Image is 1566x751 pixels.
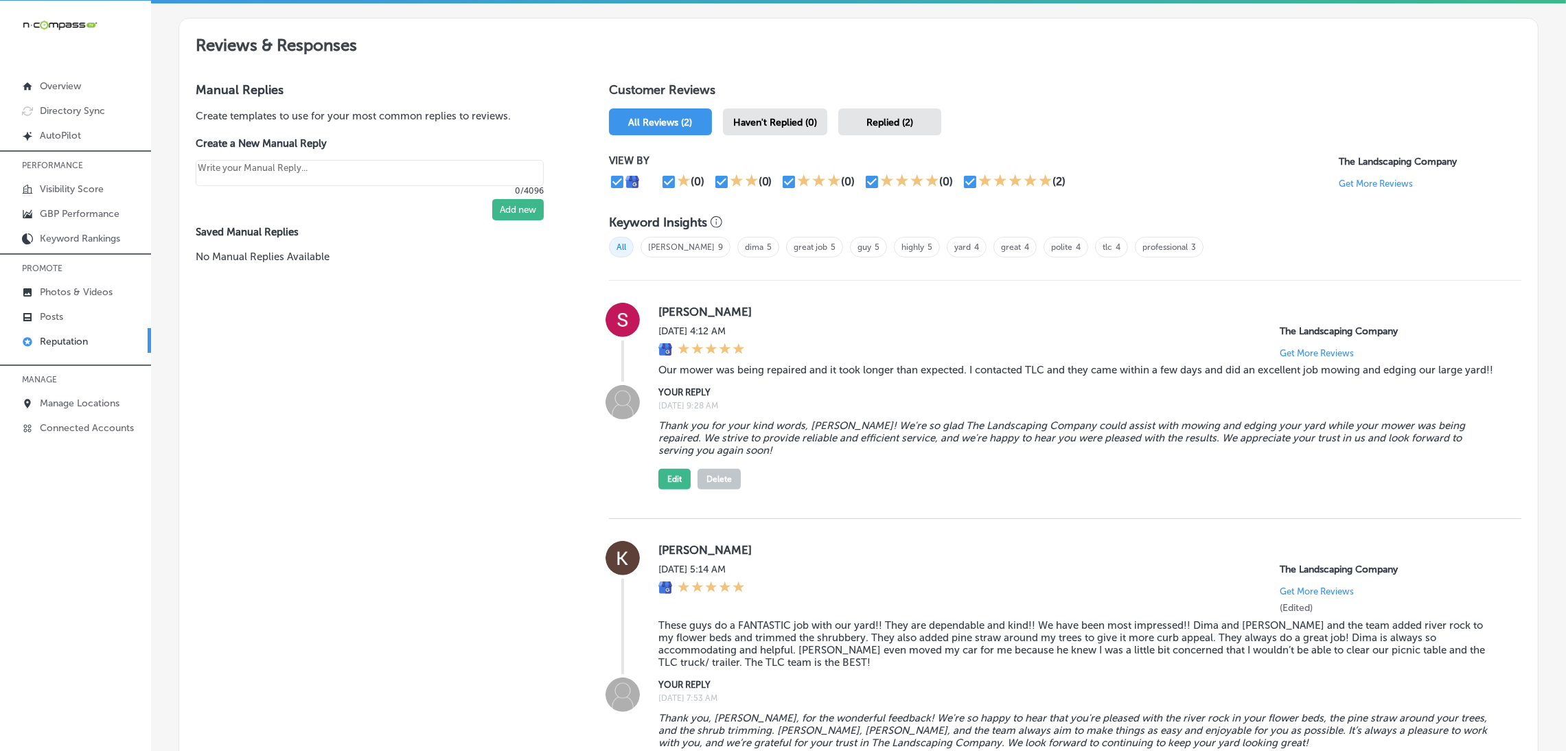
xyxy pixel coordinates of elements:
[857,242,871,252] a: guy
[658,387,1499,397] label: YOUR REPLY
[974,242,979,252] a: 4
[1339,156,1521,167] p: The Landscaping Company
[678,581,745,596] div: 5 Stars
[1339,178,1413,189] p: Get More Reviews
[1280,348,1354,358] p: Get More Reviews
[658,680,1499,690] label: YOUR REPLY
[1280,325,1499,337] p: The Landscaping Company
[648,242,715,252] a: [PERSON_NAME]
[718,242,723,252] a: 9
[1103,242,1112,252] a: tlc
[492,199,544,220] button: Add new
[658,693,1499,703] label: [DATE] 7:53 AM
[40,130,81,141] p: AutoPilot
[609,237,634,257] span: All
[40,233,120,244] p: Keyword Rankings
[866,117,913,128] span: Replied (2)
[767,242,772,252] a: 5
[678,343,745,358] div: 5 Stars
[606,678,640,712] img: Image
[1116,242,1120,252] a: 4
[1191,242,1196,252] a: 3
[1076,242,1081,252] a: 4
[658,469,691,489] button: Edit
[22,19,97,32] img: 660ab0bf-5cc7-4cb8-ba1c-48b5ae0f18e60NCTV_CLogo_TV_Black_-500x88.png
[978,174,1052,190] div: 5 Stars
[1280,602,1313,614] label: (Edited)
[658,564,745,575] label: [DATE] 5:14 AM
[628,117,692,128] span: All Reviews (2)
[40,105,105,117] p: Directory Sync
[658,325,745,337] label: [DATE] 4:12 AM
[609,154,1339,167] p: VIEW BY
[698,469,741,489] button: Delete
[939,175,953,188] div: (0)
[658,619,1499,669] blockquote: These guys do a FANTASTIC job with our yard!! They are dependable and kind!! We have been most im...
[658,543,1499,557] label: [PERSON_NAME]
[196,226,565,238] label: Saved Manual Replies
[730,174,759,190] div: 2 Stars
[196,137,544,150] label: Create a New Manual Reply
[196,108,565,124] p: Create templates to use for your most common replies to reviews.
[40,208,119,220] p: GBP Performance
[609,82,1521,103] h1: Customer Reviews
[40,336,88,347] p: Reputation
[1051,242,1072,252] a: polite
[609,215,707,230] h3: Keyword Insights
[797,174,841,190] div: 3 Stars
[1052,175,1066,188] div: (2)
[40,183,104,195] p: Visibility Score
[658,364,1499,376] blockquote: Our mower was being repaired and it took longer than expected. I contacted TLC and they came with...
[658,401,1499,411] label: [DATE] 9:28 AM
[658,419,1499,457] blockquote: Thank you for your kind words, [PERSON_NAME]! We're so glad The Landscaping Company could assist ...
[954,242,971,252] a: yard
[759,175,772,188] div: (0)
[733,117,817,128] span: Haven't Replied (0)
[880,174,939,190] div: 4 Stars
[831,242,836,252] a: 5
[196,82,565,97] h3: Manual Replies
[179,19,1538,66] h2: Reviews & Responses
[745,242,763,252] a: dima
[875,242,879,252] a: 5
[40,311,63,323] p: Posts
[658,712,1499,749] blockquote: Thank you, [PERSON_NAME], for the wonderful feedback! We're so happy to hear that you're pleased ...
[658,305,1499,319] label: [PERSON_NAME]
[40,422,134,434] p: Connected Accounts
[196,186,544,196] p: 0/4096
[691,175,704,188] div: (0)
[40,80,81,92] p: Overview
[1280,586,1354,597] p: Get More Reviews
[606,385,640,419] img: Image
[901,242,924,252] a: highly
[196,160,544,186] textarea: Create your Quick Reply
[1024,242,1029,252] a: 4
[1001,242,1021,252] a: great
[928,242,932,252] a: 5
[1142,242,1188,252] a: professional
[1280,564,1499,575] p: The Landscaping Company
[794,242,827,252] a: great job
[40,397,119,409] p: Manage Locations
[677,174,691,190] div: 1 Star
[196,249,565,264] p: No Manual Replies Available
[40,286,113,298] p: Photos & Videos
[841,175,855,188] div: (0)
